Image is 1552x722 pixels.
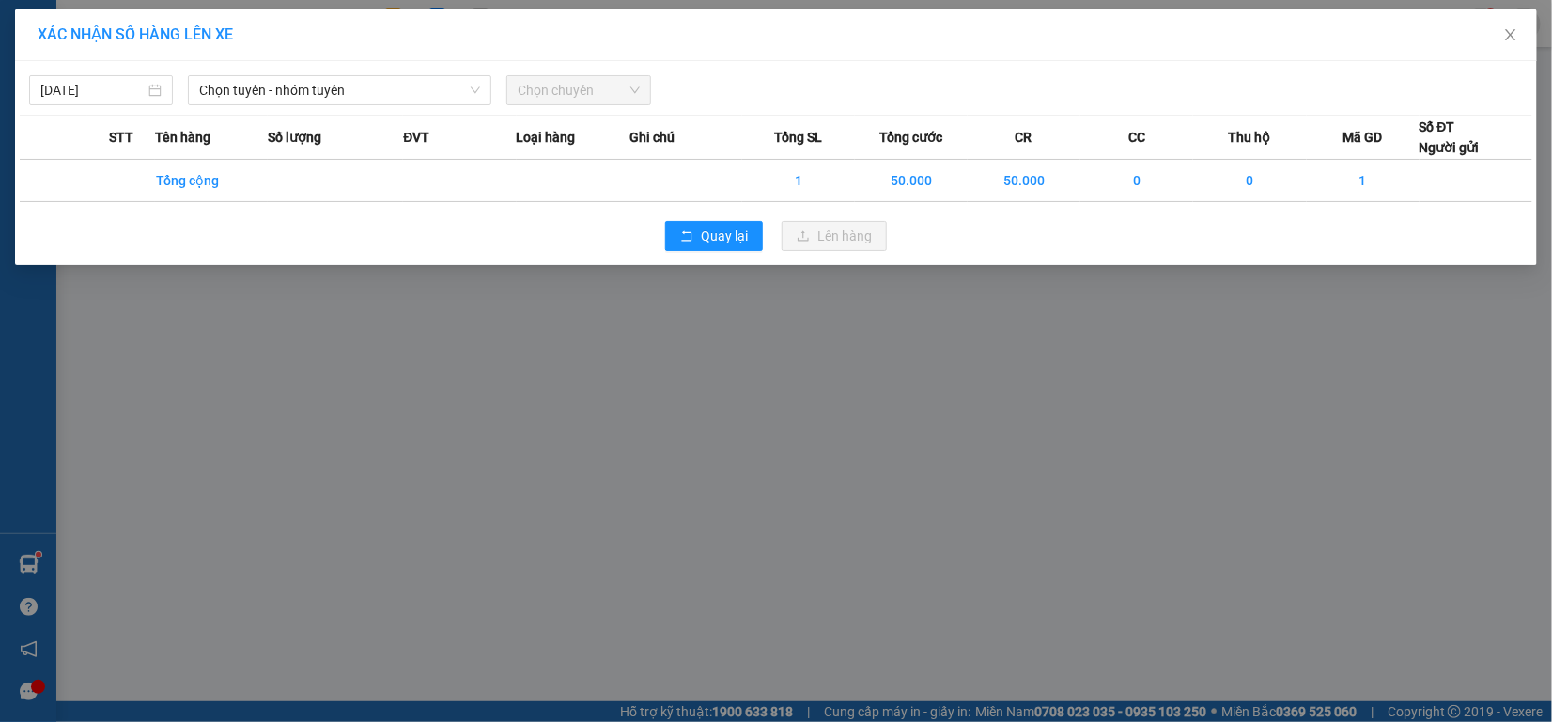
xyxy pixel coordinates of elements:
td: 0 [1193,160,1306,202]
td: Tổng cộng [155,160,268,202]
span: Tổng cước [879,127,942,148]
td: 50.000 [855,160,968,202]
span: Tên hàng [155,127,210,148]
span: Nơi nhận: [144,131,174,158]
span: Chọn tuyến - nhóm tuyến [199,76,480,104]
span: Loại hàng [517,127,576,148]
strong: BIÊN NHẬN GỬI HÀNG HOÁ [65,113,218,127]
span: Chọn chuyến [518,76,639,104]
td: 1 [742,160,855,202]
td: 50.000 [968,160,1080,202]
input: 15/10/2025 [40,80,145,101]
td: 1 [1307,160,1420,202]
span: CC [1128,127,1145,148]
span: XÁC NHẬN SỐ HÀNG LÊN XE [38,25,233,43]
td: 0 [1080,160,1193,202]
span: Tổng SL [774,127,822,148]
span: Mã GD [1342,127,1382,148]
span: down [470,85,481,96]
span: 09:08:13 [DATE] [178,85,265,99]
button: rollbackQuay lại [665,221,763,251]
span: ĐVT [403,127,429,148]
span: rollback [680,229,693,244]
button: Close [1484,9,1537,62]
span: STT [109,127,133,148]
span: Nơi gửi: [19,131,39,158]
span: CJ10250147 [190,71,265,85]
span: Quay lại [701,226,748,246]
img: logo [19,42,43,89]
strong: CÔNG TY TNHH [GEOGRAPHIC_DATA] 214 QL13 - P.26 - Q.BÌNH THẠNH - TP HCM 1900888606 [49,30,152,101]
span: Thu hộ [1229,127,1271,148]
div: Số ĐT Người gửi [1420,117,1480,158]
span: close [1503,27,1518,42]
button: uploadLên hàng [782,221,887,251]
span: PV Cư Jút [64,132,105,142]
span: Ghi chú [629,127,675,148]
span: Số lượng [268,127,321,148]
span: CR [1016,127,1032,148]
